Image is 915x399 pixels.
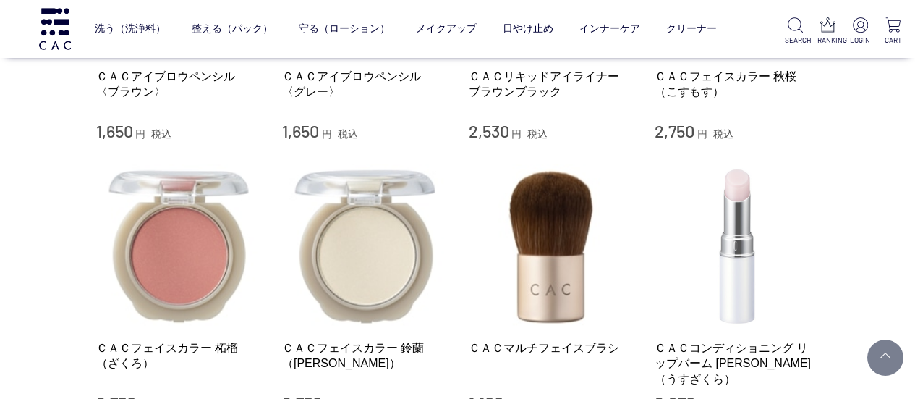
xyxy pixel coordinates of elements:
span: 税込 [338,128,358,140]
a: ＣＡＣフェイスカラー 鈴蘭（[PERSON_NAME]） [282,340,447,371]
a: ＣＡＣフェイスカラー 秋桜（こすもす） [655,69,820,100]
a: ＣＡＣアイブロウペンシル 〈ブラウン〉 [96,69,261,100]
span: 税込 [713,128,733,140]
a: CART [882,17,903,46]
a: 守る（ローション） [299,11,390,47]
span: 円 [511,128,522,140]
span: 円 [322,128,332,140]
a: ＣＡＣアイブロウペンシル 〈グレー〉 [282,69,447,100]
span: 円 [697,128,707,140]
a: クリーナー [666,11,717,47]
span: 円 [135,128,145,140]
span: 税込 [527,128,548,140]
a: 洗う（洗浄料） [95,11,166,47]
span: 1,650 [282,120,319,141]
a: RANKING [817,17,838,46]
p: LOGIN [850,35,871,46]
span: 税込 [151,128,171,140]
a: SEARCH [785,17,806,46]
img: ＣＡＣマルチフェイスブラシ [469,164,634,329]
span: 1,650 [96,120,133,141]
img: logo [37,8,73,49]
a: ＣＡＣフェイスカラー 柘榴（ざくろ） [96,340,261,371]
span: 2,530 [469,120,509,141]
p: RANKING [817,35,838,46]
a: インナーケア [579,11,640,47]
img: ＣＡＣフェイスカラー 鈴蘭（すずらん） [282,164,447,329]
p: CART [882,35,903,46]
p: SEARCH [785,35,806,46]
a: LOGIN [850,17,871,46]
span: 2,750 [655,120,694,141]
img: ＣＡＣコンディショニング リップバーム 薄桜（うすざくら） [655,164,820,329]
a: ＣＡＣマルチフェイスブラシ [469,340,634,356]
a: ＣＡＣコンディショニング リップバーム [PERSON_NAME]（うすざくら） [655,340,820,387]
a: 整える（パック） [192,11,273,47]
a: メイクアップ [416,11,477,47]
img: ＣＡＣフェイスカラー 柘榴（ざくろ） [96,164,261,329]
a: 日やけ止め [503,11,553,47]
a: ＣＡＣリキッドアイライナー ブラウンブラック [469,69,634,100]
